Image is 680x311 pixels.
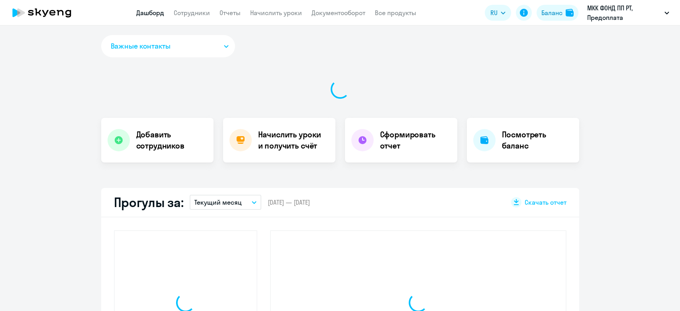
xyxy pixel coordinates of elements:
[375,9,416,17] a: Все продукты
[101,35,235,57] button: Важные контакты
[380,129,451,151] h4: Сформировать отчет
[537,5,578,21] button: Балансbalance
[258,129,327,151] h4: Начислить уроки и получить счёт
[502,129,573,151] h4: Посмотреть баланс
[587,3,661,22] p: МКК ФОНД ПП РТ, Предоплата
[268,198,310,207] span: [DATE] — [DATE]
[194,198,242,207] p: Текущий месяц
[136,9,164,17] a: Дашборд
[250,9,302,17] a: Начислить уроки
[541,8,562,18] div: Баланс
[485,5,511,21] button: RU
[174,9,210,17] a: Сотрудники
[219,9,241,17] a: Отчеты
[114,194,184,210] h2: Прогулы за:
[312,9,365,17] a: Документооборот
[136,129,207,151] h4: Добавить сотрудников
[490,8,498,18] span: RU
[566,9,574,17] img: balance
[190,195,261,210] button: Текущий месяц
[583,3,673,22] button: МКК ФОНД ПП РТ, Предоплата
[111,41,170,51] span: Важные контакты
[525,198,566,207] span: Скачать отчет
